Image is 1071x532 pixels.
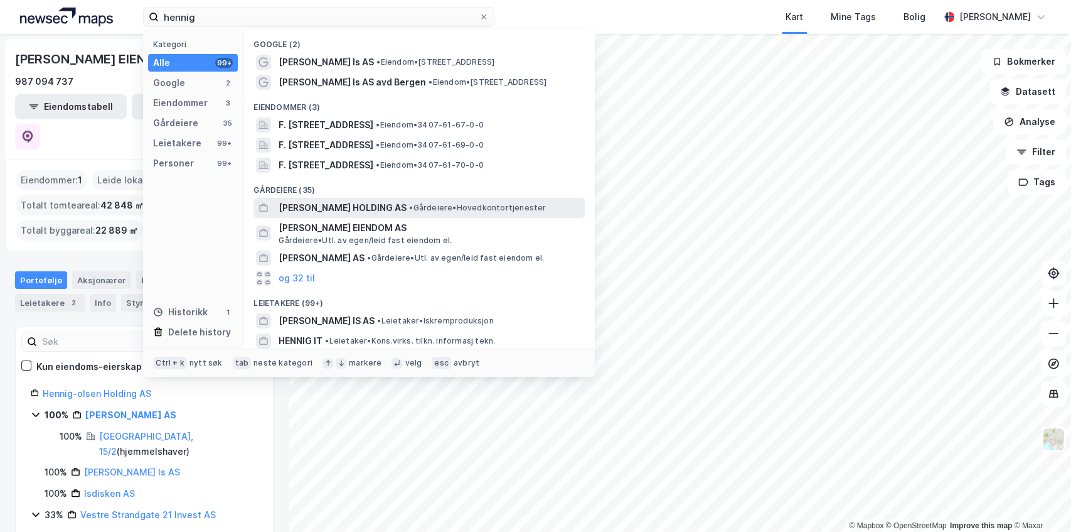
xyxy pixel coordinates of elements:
[376,57,380,67] span: •
[429,77,546,87] span: Eiendom • [STREET_ADDRESS]
[377,316,381,325] span: •
[279,334,322,349] span: HENNIG IT
[454,358,479,368] div: avbryt
[36,359,142,374] div: Kun eiendoms-eierskap
[903,9,925,24] div: Bolig
[376,140,484,150] span: Eiendom • 3407-61-69-0-0
[349,358,381,368] div: markere
[376,160,484,170] span: Eiendom • 3407-61-70-0-0
[45,408,68,423] div: 100%
[45,486,67,501] div: 100%
[215,138,233,148] div: 99+
[153,305,208,320] div: Historikk
[376,120,380,129] span: •
[95,223,138,238] span: 22 889 ㎡
[376,120,484,130] span: Eiendom • 3407-61-67-0-0
[153,156,194,171] div: Personer
[15,271,67,289] div: Portefølje
[279,75,426,90] span: [PERSON_NAME] Is AS avd Bergen
[279,200,407,215] span: [PERSON_NAME] HOLDING AS
[981,49,1066,74] button: Bokmerker
[90,294,116,312] div: Info
[99,431,193,457] a: [GEOGRAPHIC_DATA], 15/2
[84,467,180,477] a: [PERSON_NAME] Is AS
[233,357,252,369] div: tab
[950,521,1012,530] a: Improve this map
[989,79,1066,104] button: Datasett
[132,94,243,119] button: Leietakertabell
[153,55,170,70] div: Alle
[60,429,82,444] div: 100%
[243,288,595,311] div: Leietakere (99+)
[215,158,233,168] div: 99+
[85,410,176,420] a: [PERSON_NAME] AS
[409,203,546,213] span: Gårdeiere • Hovedkontortjenester
[72,271,131,289] div: Aksjonærer
[84,488,135,499] a: Isdisken AS
[215,58,233,68] div: 99+
[325,336,329,345] span: •
[1042,427,1065,451] img: Z
[367,253,371,263] span: •
[279,220,580,236] span: [PERSON_NAME] EIENDOM AS
[432,357,451,369] div: esc
[16,195,149,215] div: Totalt tomteareal :
[243,175,595,198] div: Gårdeiere (35)
[16,170,87,190] div: Eiendommer :
[37,332,174,351] input: Søk
[168,325,231,340] div: Delete history
[243,30,595,52] div: Google (2)
[153,357,187,369] div: Ctrl + k
[279,55,374,70] span: [PERSON_NAME] Is AS
[136,271,213,289] div: Eiendommer
[153,75,185,90] div: Google
[243,92,595,115] div: Eiendommer (3)
[253,358,312,368] div: neste kategori
[159,8,479,26] input: Søk på adresse, matrikkel, gårdeiere, leietakere eller personer
[223,118,233,128] div: 35
[279,271,315,286] button: og 32 til
[405,358,422,368] div: velg
[959,9,1031,24] div: [PERSON_NAME]
[377,316,493,326] span: Leietaker • Iskremproduksjon
[80,509,216,520] a: Vestre Strandgate 21 Invest AS
[376,57,494,67] span: Eiendom • [STREET_ADDRESS]
[153,116,198,131] div: Gårdeiere
[993,109,1066,134] button: Analyse
[100,198,144,213] span: 42 848 ㎡
[153,95,208,111] div: Eiendommer
[367,253,544,263] span: Gårdeiere • Utl. av egen/leid fast eiendom el.
[99,429,258,459] div: ( hjemmelshaver )
[67,296,80,309] div: 2
[153,136,201,151] div: Leietakere
[223,307,233,317] div: 1
[153,40,238,49] div: Kategori
[279,236,452,246] span: Gårdeiere • Utl. av egen/leid fast eiendom el.
[15,49,196,69] div: [PERSON_NAME] EIENDOM AS
[279,251,365,266] span: [PERSON_NAME] AS
[15,74,73,89] div: 987 094 737
[223,98,233,108] div: 3
[325,336,495,346] span: Leietaker • Kons.virks. tilkn. informasj.tekn.
[376,160,380,170] span: •
[15,294,85,312] div: Leietakere
[279,313,375,328] span: [PERSON_NAME] IS AS
[1008,472,1071,532] iframe: Chat Widget
[376,140,380,149] span: •
[16,220,143,241] div: Totalt byggareal :
[1006,139,1066,165] button: Filter
[409,203,413,212] span: •
[15,94,127,119] button: Eiendomstabell
[45,508,63,523] div: 33%
[78,173,82,188] span: 1
[279,158,373,173] span: F. [STREET_ADDRESS]
[429,77,432,87] span: •
[279,117,373,133] span: F. [STREET_ADDRESS]
[279,138,373,153] span: F. [STREET_ADDRESS]
[20,8,113,26] img: logo.a4113a55bc3d86da70a041830d287a7e.svg
[45,465,67,480] div: 100%
[1008,472,1071,532] div: Kontrollprogram for chat
[223,78,233,88] div: 2
[786,9,803,24] div: Kart
[92,170,183,190] div: Leide lokasjoner :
